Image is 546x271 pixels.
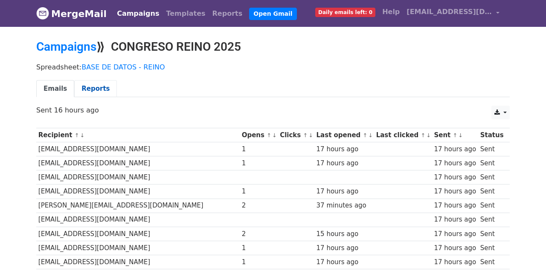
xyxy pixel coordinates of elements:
td: [EMAIL_ADDRESS][DOMAIN_NAME] [36,227,240,241]
div: 17 hours ago [434,229,476,239]
div: 1 [242,159,276,168]
td: Sent [478,170,505,185]
div: 17 hours ago [317,257,372,267]
img: MergeMail logo [36,7,49,20]
div: 17 hours ago [434,187,476,196]
th: Status [478,128,505,142]
h2: ⟫ CONGRESO REINO 2025 [36,40,510,54]
a: Campaigns [113,5,163,22]
a: ↑ [303,132,308,138]
p: Sent 16 hours ago [36,106,510,115]
a: Daily emails left: 0 [312,3,379,20]
td: [EMAIL_ADDRESS][DOMAIN_NAME] [36,142,240,156]
td: [EMAIL_ADDRESS][DOMAIN_NAME] [36,170,240,185]
a: ↓ [80,132,84,138]
th: Opens [240,128,278,142]
td: Sent [478,142,505,156]
a: ↓ [458,132,463,138]
a: ↓ [308,132,313,138]
td: Sent [478,156,505,170]
td: [EMAIL_ADDRESS][DOMAIN_NAME] [36,185,240,199]
th: Sent [432,128,478,142]
a: ↑ [421,132,425,138]
a: ↓ [426,132,431,138]
div: 17 hours ago [434,173,476,182]
div: 37 minutes ago [317,201,372,210]
div: 17 hours ago [434,144,476,154]
div: 1 [242,187,276,196]
span: Daily emails left: 0 [315,8,375,17]
th: Last opened [314,128,374,142]
a: Help [379,3,403,20]
a: ↑ [363,132,368,138]
a: ↓ [368,132,373,138]
a: ↓ [272,132,277,138]
div: 17 hours ago [317,187,372,196]
td: [EMAIL_ADDRESS][DOMAIN_NAME] [36,241,240,255]
td: [PERSON_NAME][EMAIL_ADDRESS][DOMAIN_NAME] [36,199,240,213]
a: ↑ [75,132,79,138]
p: Spreadsheet: [36,63,510,72]
div: Widget de chat [503,230,546,271]
td: [EMAIL_ADDRESS][DOMAIN_NAME] [36,255,240,269]
a: Reports [74,80,117,98]
div: 17 hours ago [434,243,476,253]
a: Campaigns [36,40,96,54]
th: Recipient [36,128,240,142]
a: ↑ [453,132,458,138]
td: Sent [478,213,505,227]
div: 17 hours ago [434,159,476,168]
div: 17 hours ago [434,257,476,267]
div: 17 hours ago [434,201,476,210]
a: Emails [36,80,74,98]
th: Clicks [278,128,314,142]
a: ↑ [267,132,271,138]
div: 1 [242,243,276,253]
div: 1 [242,144,276,154]
td: Sent [478,227,505,241]
div: 2 [242,229,276,239]
a: Templates [163,5,209,22]
iframe: Chat Widget [503,230,546,271]
div: 1 [242,257,276,267]
td: Sent [478,255,505,269]
td: Sent [478,185,505,199]
a: MergeMail [36,5,107,23]
span: [EMAIL_ADDRESS][DOMAIN_NAME] [407,7,492,17]
td: [EMAIL_ADDRESS][DOMAIN_NAME] [36,156,240,170]
th: Last clicked [374,128,432,142]
div: 17 hours ago [317,159,372,168]
div: 17 hours ago [434,215,476,225]
a: BASE DE DATOS - REINO [81,63,165,71]
a: [EMAIL_ADDRESS][DOMAIN_NAME] [403,3,503,23]
a: Reports [209,5,246,22]
td: [EMAIL_ADDRESS][DOMAIN_NAME] [36,213,240,227]
div: 15 hours ago [317,229,372,239]
div: 2 [242,201,276,210]
td: Sent [478,241,505,255]
a: Open Gmail [249,8,296,20]
div: 17 hours ago [317,243,372,253]
td: Sent [478,199,505,213]
div: 17 hours ago [317,144,372,154]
